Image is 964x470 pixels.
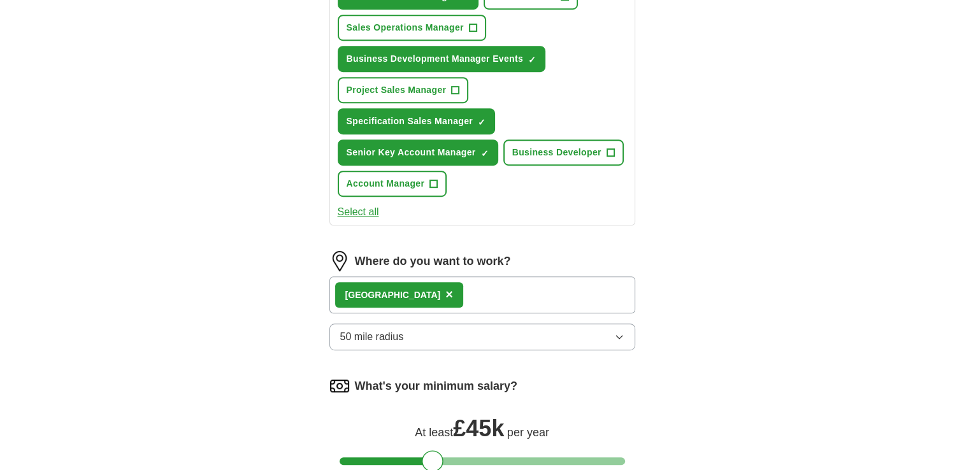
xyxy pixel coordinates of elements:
[347,52,524,66] span: Business Development Manager Events
[338,15,486,41] button: Sales Operations Manager
[507,426,549,439] span: per year
[503,139,624,166] button: Business Developer
[453,415,504,441] span: £ 45k
[481,148,489,159] span: ✓
[338,46,546,72] button: Business Development Manager Events✓
[528,55,536,65] span: ✓
[445,285,453,304] button: ×
[512,146,601,159] span: Business Developer
[338,77,469,103] button: Project Sales Manager
[340,329,404,345] span: 50 mile radius
[338,171,447,197] button: Account Manager
[345,288,441,302] div: [GEOGRAPHIC_DATA]
[347,21,464,34] span: Sales Operations Manager
[478,117,486,127] span: ✓
[347,177,425,190] span: Account Manager
[355,253,511,270] label: Where do you want to work?
[347,83,447,97] span: Project Sales Manager
[338,204,379,220] button: Select all
[415,426,453,439] span: At least
[329,376,350,396] img: salary.png
[338,108,496,134] button: Specification Sales Manager✓
[329,251,350,271] img: location.png
[355,378,517,395] label: What's your minimum salary?
[347,146,476,159] span: Senior Key Account Manager
[445,287,453,301] span: ×
[347,115,473,128] span: Specification Sales Manager
[338,139,498,166] button: Senior Key Account Manager✓
[329,324,635,350] button: 50 mile radius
